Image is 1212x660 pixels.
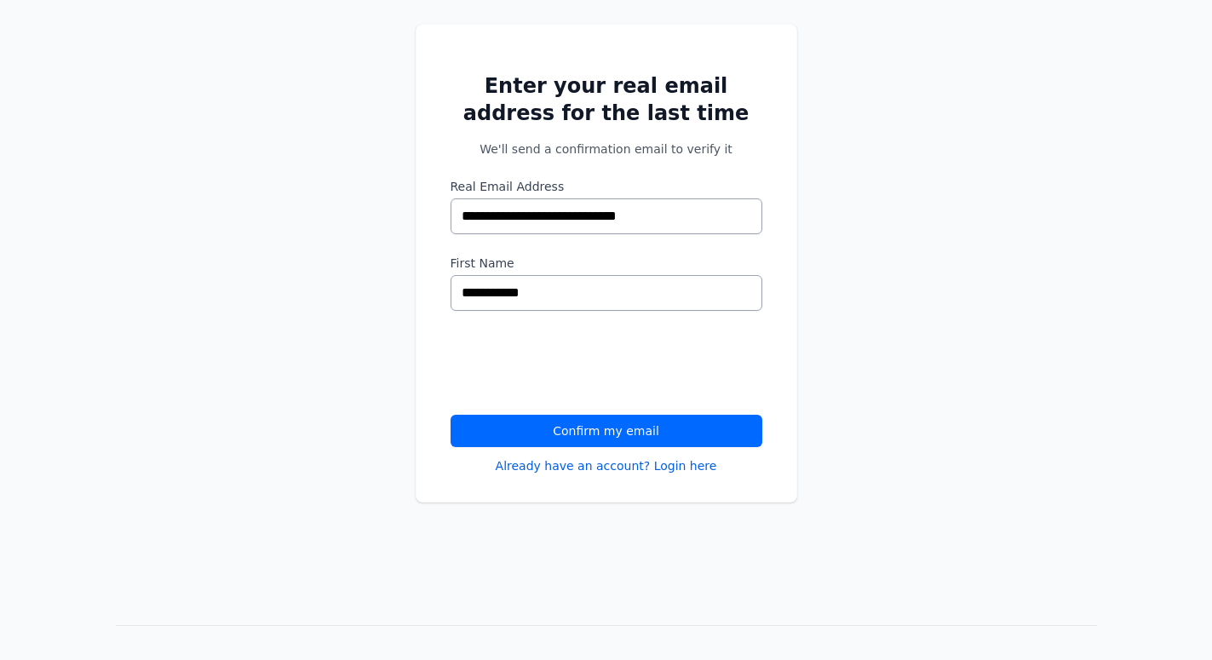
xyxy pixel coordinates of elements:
p: We'll send a confirmation email to verify it [451,141,762,158]
h2: Enter your real email address for the last time [451,72,762,127]
label: First Name [451,255,762,272]
iframe: reCAPTCHA [451,331,709,398]
label: Real Email Address [451,178,762,195]
a: Already have an account? Login here [496,457,717,474]
button: Confirm my email [451,415,762,447]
